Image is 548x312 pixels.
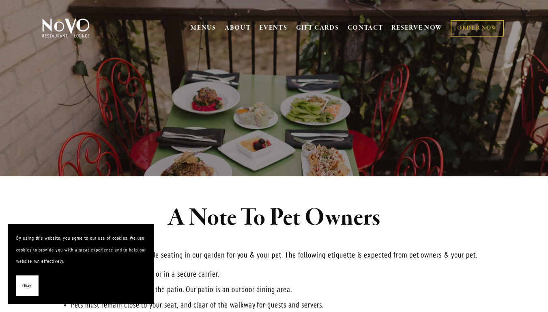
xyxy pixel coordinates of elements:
h1: A Note To Pet Owners [55,205,494,231]
button: Okay! [16,275,39,296]
a: MENUS [191,24,216,32]
p: By using this website, you agree to our use of cookies. We use cookies to provide you with a grea... [16,232,146,267]
span: Okay! [22,280,32,292]
a: CONTACT [348,20,383,36]
a: EVENTS [259,24,287,32]
p: Your pet must be on a leash or in a secure carrier. [71,268,494,280]
a: ABOUT [225,24,251,32]
p: Pets may not be relieved on the patio. Our patio is an outdoor dining area. [71,284,494,295]
p: We are happy to be able to provide seating in our garden for you & your pet. The following etique... [55,249,494,261]
a: GIFT CARDS [296,20,339,36]
img: Novo Restaurant &amp; Lounge [41,18,91,38]
p: Pets must remain close to your seat, and clear of the walkway for guests and servers. [71,299,494,311]
a: ORDER NOW [451,20,504,37]
section: Cookie banner [8,224,154,304]
a: RESERVE NOW [391,20,443,36]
